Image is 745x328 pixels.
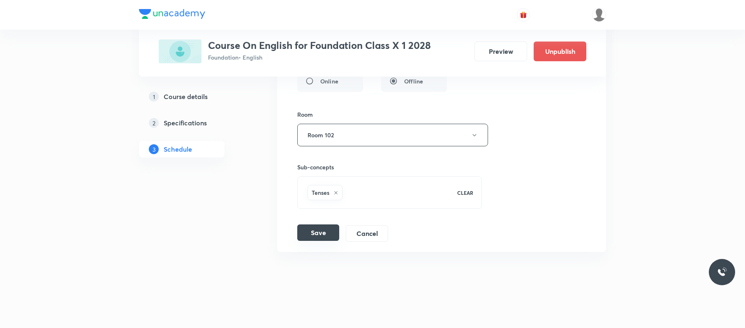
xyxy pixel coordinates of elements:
[534,42,586,61] button: Unpublish
[164,92,208,102] h5: Course details
[297,110,313,119] h6: Room
[297,224,339,241] button: Save
[474,42,527,61] button: Preview
[164,144,192,154] h5: Schedule
[517,8,530,21] button: avatar
[457,189,473,196] p: CLEAR
[139,88,251,105] a: 1Course details
[149,92,159,102] p: 1
[208,53,431,62] p: Foundation • English
[139,9,205,19] img: Company Logo
[159,39,201,63] img: 11BDC6B3-7D8D-4568-9AAA-5F6653F54A51_plus.png
[297,124,488,146] button: Room 102
[139,9,205,21] a: Company Logo
[149,144,159,154] p: 3
[208,39,431,51] h3: Course On English for Foundation Class X 1 2028
[520,11,527,18] img: avatar
[139,115,251,131] a: 2Specifications
[149,118,159,128] p: 2
[717,267,727,277] img: ttu
[592,8,606,22] img: aadi Shukla
[346,225,388,242] button: Cancel
[297,163,482,171] h6: Sub-concepts
[312,188,329,197] h6: Tenses
[164,118,207,128] h5: Specifications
